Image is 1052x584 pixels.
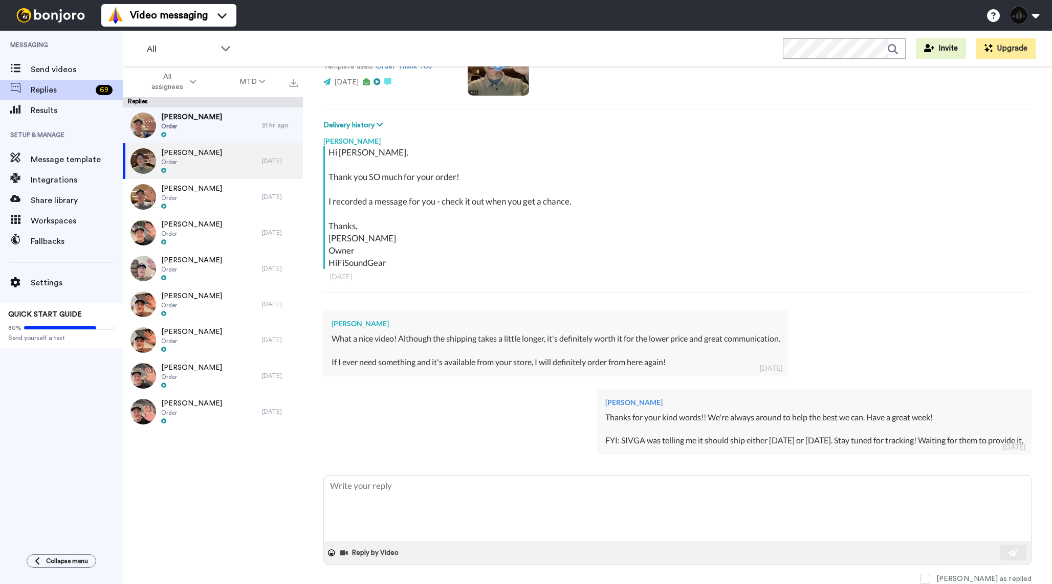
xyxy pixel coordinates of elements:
[262,300,298,308] div: [DATE]
[130,327,156,353] img: a64b7931-1891-4af5-9ec1-e563011aa9d0-thumb.jpg
[130,363,156,389] img: 2d9b3a63-8810-499b-9b97-3e419722967f-thumb.jpg
[330,272,1025,282] div: [DATE]
[96,85,113,95] div: 69
[323,131,1032,146] div: [PERSON_NAME]
[123,394,303,430] a: [PERSON_NAME]Order[DATE]
[262,336,298,344] div: [DATE]
[31,277,123,289] span: Settings
[916,38,966,59] button: Invite
[262,264,298,273] div: [DATE]
[130,256,156,281] img: cf88f0ee-ff97-4733-8529-736ae7a90826-thumb.jpg
[262,372,298,380] div: [DATE]
[123,143,303,179] a: [PERSON_NAME]Order[DATE]
[161,255,222,265] span: [PERSON_NAME]
[123,97,303,107] div: Replies
[147,43,215,55] span: All
[31,84,92,96] span: Replies
[339,545,402,560] button: Reply by Video
[605,412,1023,447] div: Thanks for your kind words!! We're always around to help the best we can. Have a great week! FYI:...
[976,38,1036,59] button: Upgrade
[146,72,188,92] span: All assignees
[123,286,303,322] a: [PERSON_NAME]Order[DATE]
[332,333,780,368] div: What a nice video! Although the shipping takes a little longer, it's definitely worth it for the ...
[1008,549,1019,557] img: send-white.svg
[161,219,222,230] span: [PERSON_NAME]
[290,79,298,87] img: export.svg
[262,408,298,416] div: [DATE]
[376,63,432,70] a: Order Thank-You
[161,301,222,309] span: Order
[12,8,89,23] img: bj-logo-header-white.svg
[31,153,123,166] span: Message template
[8,324,21,332] span: 80%
[130,148,156,174] img: a8d81722-cee6-447a-8634-960e93ca98c2-thumb.jpg
[31,174,123,186] span: Integrations
[262,193,298,201] div: [DATE]
[130,399,156,424] img: f707a392-dd45-4e53-96f6-ab8fecb6827a-thumb.jpg
[760,363,782,373] div: [DATE]
[130,220,156,245] img: 5b18b1be-62a9-418c-8762-df2c077d939a-thumb.jpg
[123,179,303,215] a: [PERSON_NAME]Order[DATE]
[46,557,88,565] span: Collapse menu
[161,158,222,166] span: Order
[123,358,303,394] a: [PERSON_NAME]Order[DATE]
[161,194,222,202] span: Order
[8,334,115,342] span: Send yourself a test
[161,337,222,345] span: Order
[130,113,156,138] img: e3a92531-6611-406c-9744-de133dd3818d-thumb.jpg
[605,397,1023,408] div: [PERSON_NAME]
[161,122,222,130] span: Order
[31,194,123,207] span: Share library
[161,265,222,274] span: Order
[161,409,222,417] span: Order
[123,107,303,143] a: [PERSON_NAME]Order21 hr. ago
[287,74,301,89] button: Export all results that match these filters now.
[262,157,298,165] div: [DATE]
[1003,442,1025,452] div: [DATE]
[262,121,298,129] div: 21 hr. ago
[31,104,123,117] span: Results
[323,120,386,131] button: Delivery history
[31,215,123,227] span: Workspaces
[218,73,287,91] button: MTD
[161,363,222,373] span: [PERSON_NAME]
[27,554,96,568] button: Collapse menu
[123,215,303,251] a: [PERSON_NAME]Order[DATE]
[161,148,222,158] span: [PERSON_NAME]
[262,229,298,237] div: [DATE]
[161,398,222,409] span: [PERSON_NAME]
[161,327,222,337] span: [PERSON_NAME]
[123,322,303,358] a: [PERSON_NAME]Order[DATE]
[130,291,156,317] img: f7c7495a-b2d0-42e7-916e-3a38916b15ce-thumb.jpg
[161,112,222,122] span: [PERSON_NAME]
[161,373,222,381] span: Order
[161,184,222,194] span: [PERSON_NAME]
[130,184,156,210] img: b64a30e5-50a6-4696-9e13-3067c30a5896-thumb.jpg
[107,7,124,24] img: vm-color.svg
[8,311,82,318] span: QUICK START GUIDE
[332,319,780,329] div: [PERSON_NAME]
[161,291,222,301] span: [PERSON_NAME]
[123,251,303,286] a: [PERSON_NAME]Order[DATE]
[161,230,222,238] span: Order
[125,68,218,96] button: All assignees
[936,574,1032,584] div: [PERSON_NAME] as replied
[334,79,359,86] span: [DATE]
[31,63,123,76] span: Send videos
[130,8,208,23] span: Video messaging
[328,146,1029,269] div: Hi [PERSON_NAME], Thank you SO much for your order! I recorded a message for you - check it out w...
[31,235,123,248] span: Fallbacks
